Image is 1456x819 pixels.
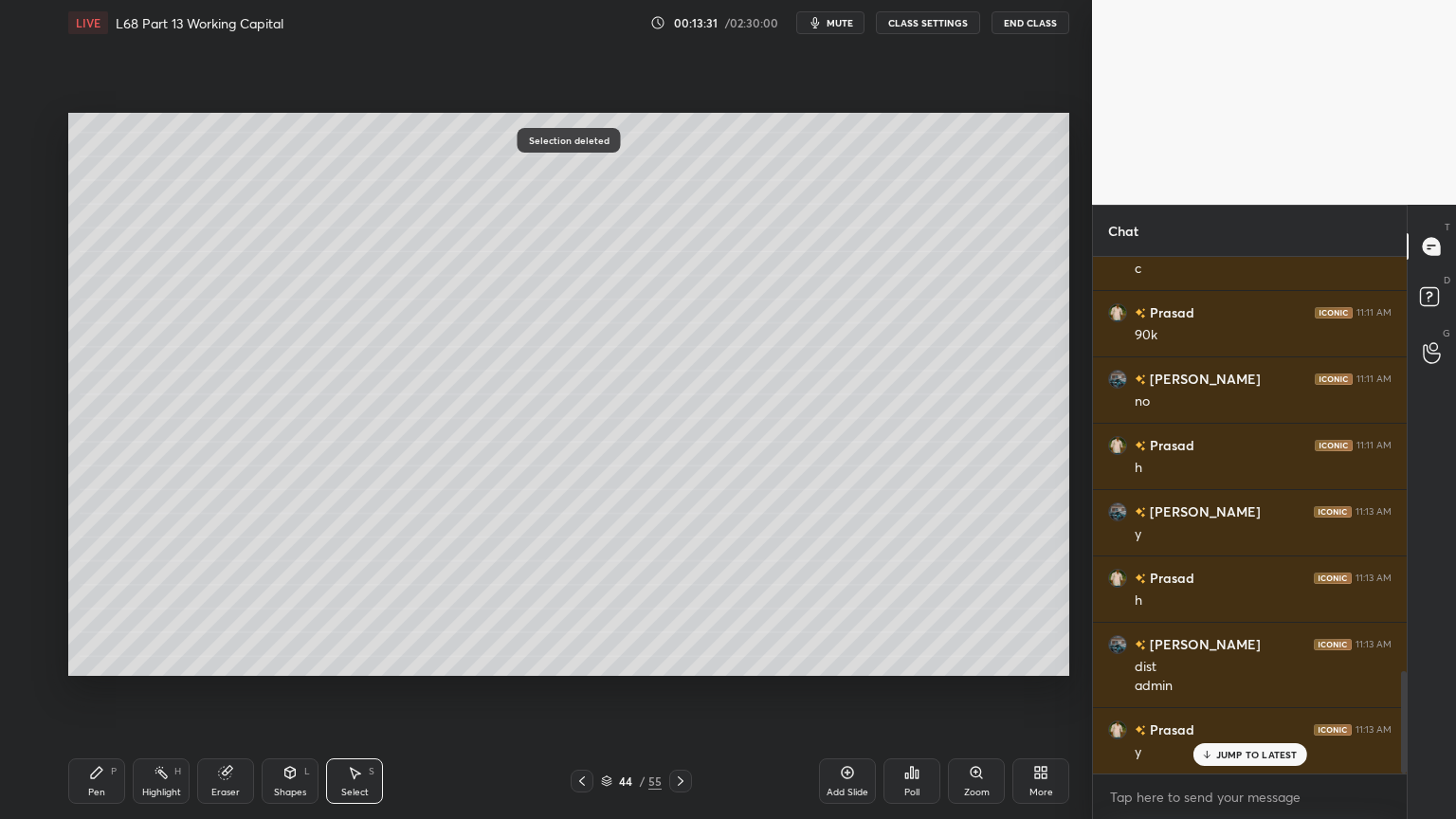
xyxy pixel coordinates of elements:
div: grid [1093,257,1407,773]
div: Add Slide [827,788,868,797]
div: 55 [648,773,662,790]
div: 44 [616,775,635,787]
div: S [369,767,374,776]
div: More [1029,788,1053,797]
button: mute [796,11,864,34]
div: Eraser [211,788,240,797]
p: D [1444,273,1450,287]
div: / [639,775,645,787]
p: Chat [1093,206,1154,256]
button: CLASS SETTINGS [876,11,980,34]
div: Pen [88,788,105,797]
button: End Class [992,11,1069,34]
p: Selection deleted [529,136,610,145]
p: G [1443,326,1450,340]
div: Highlight [142,788,181,797]
div: Select [341,788,369,797]
div: P [111,767,117,776]
p: JUMP TO LATEST [1216,749,1298,760]
div: Poll [904,788,919,797]
div: L [304,767,310,776]
span: mute [827,16,853,29]
p: T [1445,220,1450,234]
h4: L68 Part 13 Working Capital [116,14,283,32]
div: Zoom [964,788,990,797]
div: Shapes [274,788,306,797]
div: H [174,767,181,776]
div: LIVE [68,11,108,34]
